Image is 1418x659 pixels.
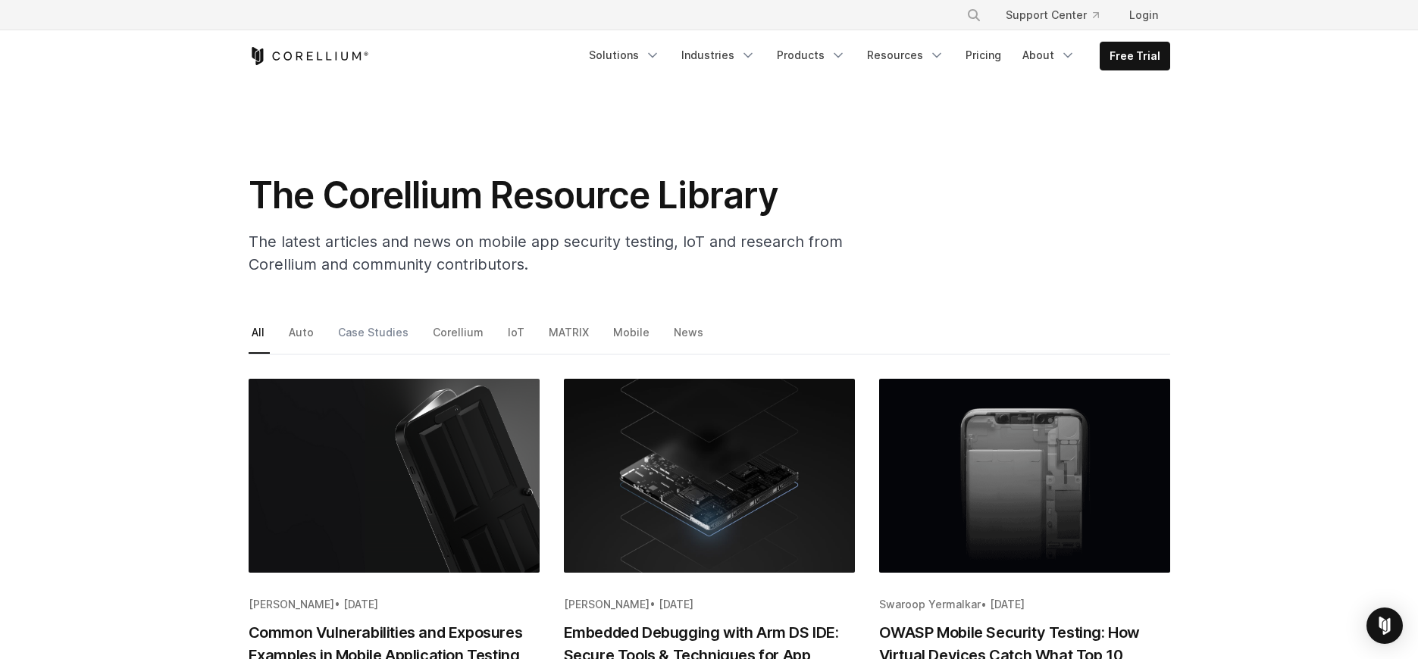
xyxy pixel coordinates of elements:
button: Search [960,2,988,29]
img: Common Vulnerabilities and Exposures Examples in Mobile Application Testing [249,379,540,573]
a: Solutions [580,42,669,69]
a: Support Center [994,2,1111,29]
a: Resources [858,42,953,69]
img: OWASP Mobile Security Testing: How Virtual Devices Catch What Top 10 Checks Miss [879,379,1170,573]
a: Free Trial [1100,42,1169,70]
span: Swaroop Yermalkar [879,598,981,611]
a: IoT [505,322,530,354]
span: The latest articles and news on mobile app security testing, IoT and research from Corellium and ... [249,233,843,273]
div: • [879,597,1170,612]
a: Case Studies [335,322,414,354]
span: [PERSON_NAME] [249,598,334,611]
h1: The Corellium Resource Library [249,173,855,218]
span: [DATE] [990,598,1025,611]
div: Navigation Menu [948,2,1170,29]
a: Mobile [610,322,655,354]
a: Pricing [956,42,1010,69]
a: MATRIX [546,322,594,354]
a: Auto [286,322,319,354]
a: Corellium [430,322,489,354]
a: Corellium Home [249,47,369,65]
img: Embedded Debugging with Arm DS IDE: Secure Tools & Techniques for App Developers [564,379,855,573]
span: [PERSON_NAME] [564,598,650,611]
a: News [671,322,709,354]
a: Industries [672,42,765,69]
div: • [249,597,540,612]
a: Login [1117,2,1170,29]
div: • [564,597,855,612]
div: Navigation Menu [580,42,1170,70]
span: [DATE] [659,598,693,611]
div: Open Intercom Messenger [1366,607,1403,644]
a: Products [768,42,855,69]
a: All [249,322,270,354]
a: About [1013,42,1085,69]
span: [DATE] [343,598,378,611]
